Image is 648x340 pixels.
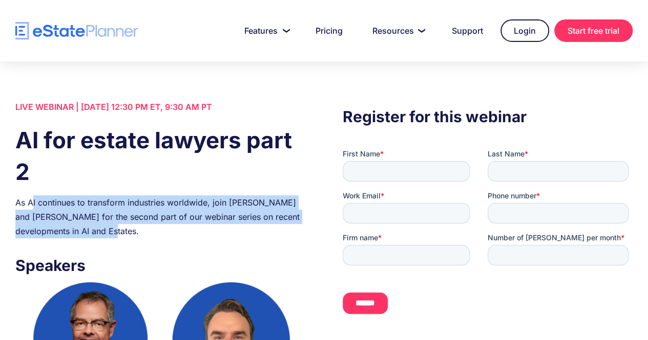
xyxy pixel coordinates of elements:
[343,105,633,128] h3: Register for this webinar
[15,100,305,114] div: LIVE WEBINAR | [DATE] 12:30 PM ET, 9:30 AM PT
[232,20,298,41] a: Features
[343,149,633,322] iframe: Form 0
[303,20,355,41] a: Pricing
[15,22,138,40] a: home
[500,19,549,42] a: Login
[360,20,434,41] a: Resources
[440,20,495,41] a: Support
[15,195,305,238] div: As AI continues to transform industries worldwide, join [PERSON_NAME] and [PERSON_NAME] for the s...
[15,254,305,277] h3: Speakers
[15,124,305,188] h1: AI for estate lawyers part 2
[554,19,633,42] a: Start free trial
